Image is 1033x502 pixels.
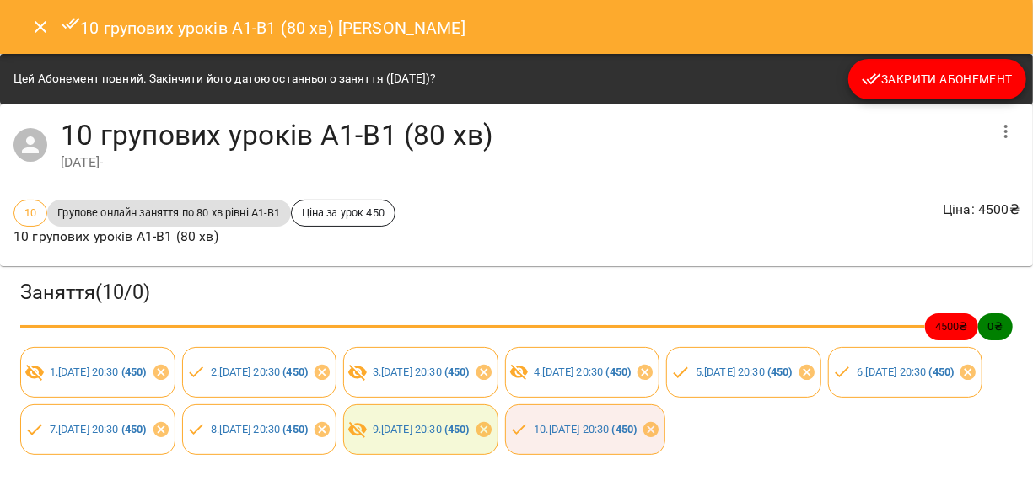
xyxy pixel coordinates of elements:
[978,318,1013,334] span: 0 ₴
[20,7,61,47] button: Close
[373,366,470,378] a: 3.[DATE] 20:30 (450)
[61,118,986,152] h4: 10 групових уроків А1-В1 (80 хв)
[929,366,955,378] b: ( 450 )
[121,423,147,435] b: ( 450 )
[857,366,954,378] a: 6.[DATE] 20:30 (450)
[373,423,470,435] a: 9.[DATE] 20:30 (450)
[282,423,308,435] b: ( 450 )
[925,318,978,334] span: 4500 ₴
[20,280,1013,306] h3: Заняття ( 10 / 0 )
[505,404,666,455] div: 10.[DATE] 20:30 (450)
[13,64,436,94] div: Цей Абонемент повний. Закінчити його датою останнього заняття ([DATE])?
[50,366,147,378] a: 1.[DATE] 20:30 (450)
[292,205,395,221] span: Ціна за урок 450
[343,404,498,455] div: 9.[DATE] 20:30 (450)
[862,69,1013,89] span: Закрити Абонемент
[14,205,46,221] span: 10
[444,366,470,378] b: ( 450 )
[606,366,632,378] b: ( 450 )
[182,404,337,455] div: 8.[DATE] 20:30 (450)
[848,59,1026,99] button: Закрити Абонемент
[343,347,498,398] div: 3.[DATE] 20:30 (450)
[666,347,821,398] div: 5.[DATE] 20:30 (450)
[47,205,290,221] span: Групове онлайн заняття по 80 хв рівні А1-В1
[505,347,660,398] div: 4.[DATE] 20:30 (450)
[211,366,308,378] a: 2.[DATE] 20:30 (450)
[696,366,793,378] a: 5.[DATE] 20:30 (450)
[182,347,337,398] div: 2.[DATE] 20:30 (450)
[50,423,147,435] a: 7.[DATE] 20:30 (450)
[61,152,986,173] div: [DATE] -
[20,347,175,398] div: 1.[DATE] 20:30 (450)
[444,423,470,435] b: ( 450 )
[534,366,631,378] a: 4.[DATE] 20:30 (450)
[13,227,395,247] p: 10 групових уроків А1-В1 (80 хв)
[20,404,175,455] div: 7.[DATE] 20:30 (450)
[534,423,637,435] a: 10.[DATE] 20:30 (450)
[121,366,147,378] b: ( 450 )
[211,423,308,435] a: 8.[DATE] 20:30 (450)
[943,200,1020,220] p: Ціна : 4500 ₴
[612,423,638,435] b: ( 450 )
[282,366,308,378] b: ( 450 )
[61,13,465,41] h6: 10 групових уроків А1-В1 (80 хв) [PERSON_NAME]
[828,347,983,398] div: 6.[DATE] 20:30 (450)
[767,366,793,378] b: ( 450 )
